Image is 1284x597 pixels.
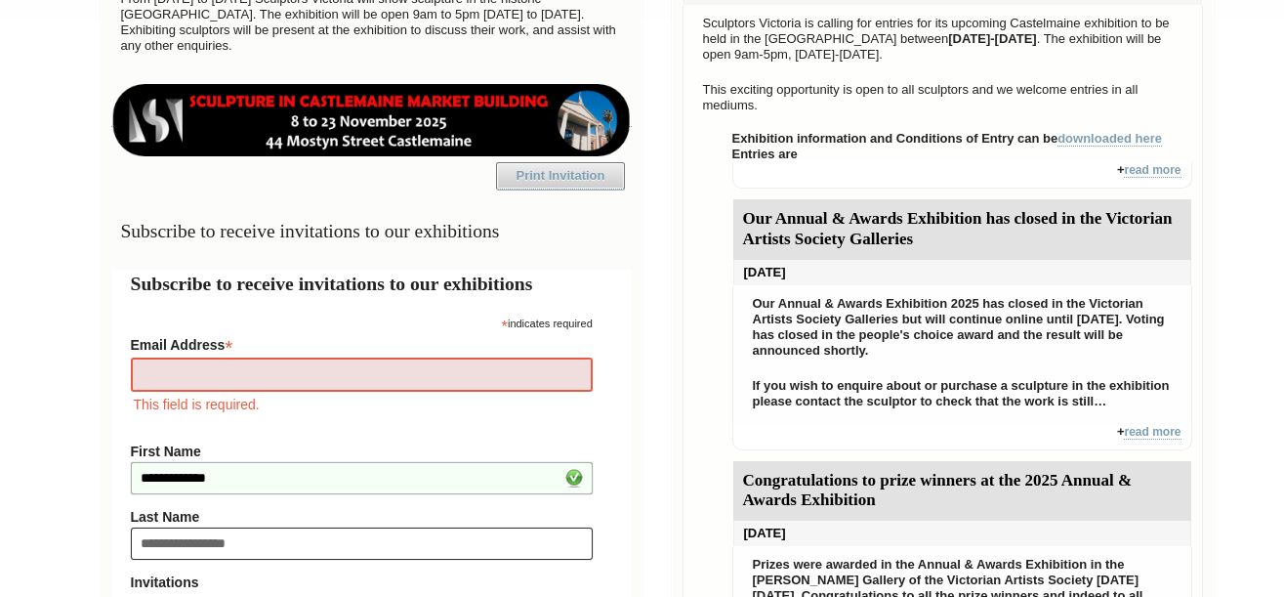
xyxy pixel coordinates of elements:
[733,260,1191,285] div: [DATE]
[131,331,593,355] label: Email Address
[131,509,593,525] label: Last Name
[732,131,1163,147] strong: Exhibition information and Conditions of Entry can be
[732,162,1192,189] div: +
[131,270,612,298] h2: Subscribe to receive invitations to our exhibitions
[131,394,593,415] div: This field is required.
[131,575,593,590] strong: Invitations
[496,162,625,190] a: Print Invitation
[131,444,593,459] label: First Name
[732,424,1192,450] div: +
[111,212,632,250] h3: Subscribe to receive invitations to our exhibitions
[1124,163,1180,178] a: read more
[111,84,632,156] img: castlemaine-ldrbd25v2.png
[743,291,1181,363] p: Our Annual & Awards Exhibition 2025 has closed in the Victorian Artists Society Galleries but wil...
[733,521,1191,546] div: [DATE]
[733,461,1191,522] div: Congratulations to prize winners at the 2025 Annual & Awards Exhibition
[1124,425,1180,440] a: read more
[131,313,593,331] div: indicates required
[743,373,1181,414] p: If you wish to enquire about or purchase a sculpture in the exhibition please contact the sculpto...
[693,77,1192,118] p: This exciting opportunity is open to all sculptors and we welcome entries in all mediums.
[693,11,1192,67] p: Sculptors Victoria is calling for entries for its upcoming Castelmaine exhibition to be held in t...
[1057,131,1162,147] a: downloaded here
[948,31,1037,46] strong: [DATE]-[DATE]
[733,199,1191,260] div: Our Annual & Awards Exhibition has closed in the Victorian Artists Society Galleries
